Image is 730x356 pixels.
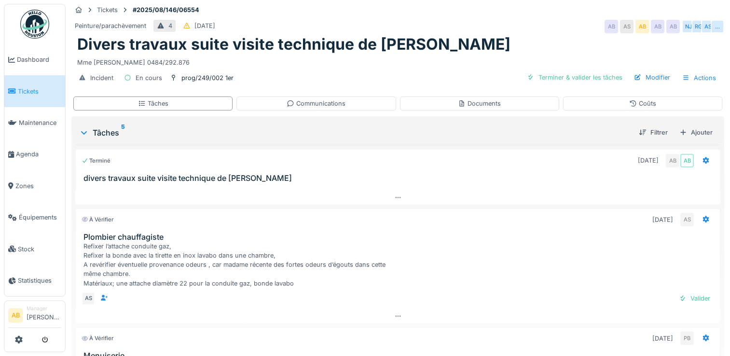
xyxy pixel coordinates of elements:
[4,44,65,75] a: Dashboard
[194,21,215,30] div: [DATE]
[77,35,510,54] h1: Divers travaux suite visite technique de [PERSON_NAME]
[678,71,720,85] div: Actions
[8,308,23,323] li: AB
[4,170,65,202] a: Zones
[691,20,705,33] div: RG
[666,20,680,33] div: AB
[18,245,61,254] span: Stock
[90,73,113,82] div: Incident
[18,276,61,285] span: Statistiques
[82,292,95,305] div: AS
[666,154,679,167] div: AB
[680,213,694,226] div: AS
[651,20,664,33] div: AB
[675,126,716,139] div: Ajouter
[27,305,61,326] li: [PERSON_NAME]
[680,154,694,167] div: AB
[129,5,203,14] strong: #2025/08/146/06554
[458,99,501,108] div: Documents
[701,20,715,33] div: AS
[15,181,61,191] span: Zones
[711,20,724,33] div: …
[4,107,65,138] a: Maintenance
[4,202,65,233] a: Équipements
[8,305,61,328] a: AB Manager[PERSON_NAME]
[20,10,49,39] img: Badge_color-CXgf-gQk.svg
[17,55,61,64] span: Dashboard
[675,292,714,305] div: Valider
[635,126,672,139] div: Filtrer
[97,5,118,14] div: Tickets
[4,233,65,264] a: Stock
[16,150,61,159] span: Agenda
[4,138,65,170] a: Agenda
[82,157,110,165] div: Terminé
[629,99,656,108] div: Coûts
[680,331,694,345] div: PB
[77,54,718,67] div: Mme [PERSON_NAME] 0484/292.876
[635,20,649,33] div: AB
[605,20,618,33] div: AB
[287,99,345,108] div: Communications
[19,118,61,127] span: Maintenance
[523,71,626,84] div: Terminer & valider les tâches
[121,127,125,138] sup: 5
[19,213,61,222] span: Équipements
[168,21,172,30] div: 4
[638,156,659,165] div: [DATE]
[4,265,65,296] a: Statistiques
[83,242,716,288] div: Refixer l’attache conduite gaz, Refixer la bonde avec la tirette en inox lavabo dans une chambre,...
[181,73,234,82] div: prog/249/002 1er
[18,87,61,96] span: Tickets
[138,99,168,108] div: Tâches
[630,71,674,84] div: Modifier
[83,174,716,183] h3: divers travaux suite visite technique de [PERSON_NAME]
[620,20,634,33] div: AS
[75,21,146,30] div: Peinture/parachèvement
[82,216,113,224] div: À vérifier
[652,215,673,224] div: [DATE]
[83,233,716,242] h3: Plombier chauffagiste
[136,73,162,82] div: En cours
[4,75,65,107] a: Tickets
[27,305,61,312] div: Manager
[82,334,113,342] div: À vérifier
[652,334,673,343] div: [DATE]
[682,20,695,33] div: NJ
[79,127,631,138] div: Tâches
